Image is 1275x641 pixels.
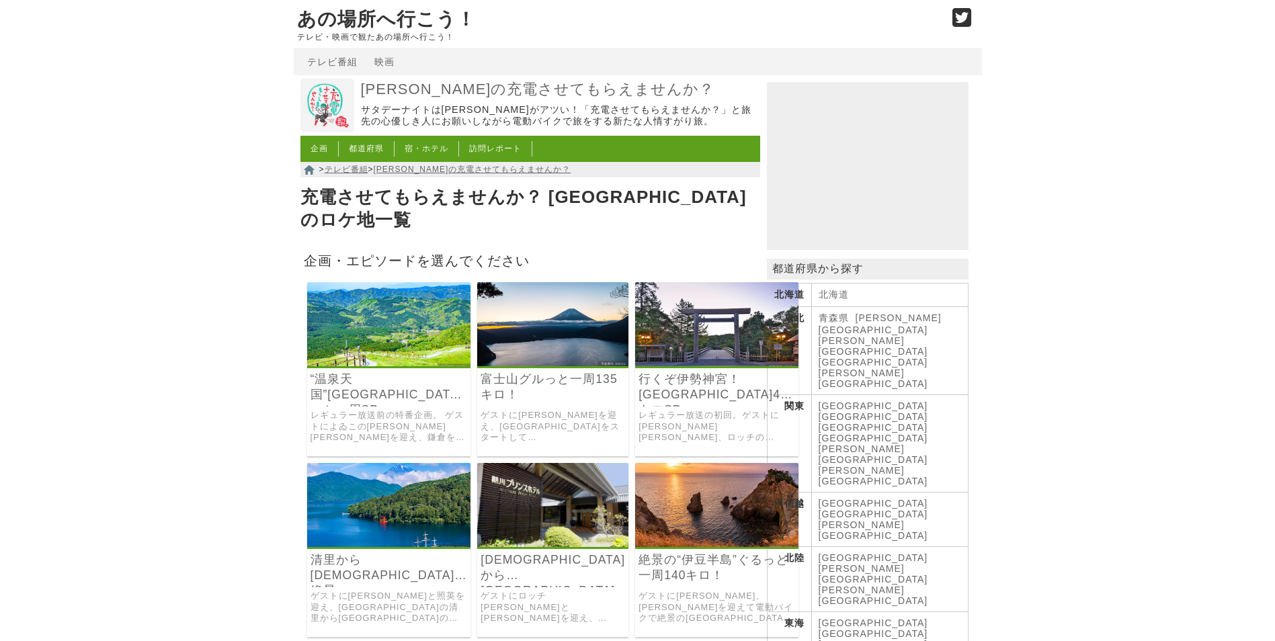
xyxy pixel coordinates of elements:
a: [PERSON_NAME]の充電させてもらえませんか？ [361,80,757,99]
a: [GEOGRAPHIC_DATA] [819,552,928,563]
a: [DEMOGRAPHIC_DATA]から[GEOGRAPHIC_DATA]周160キロ！ [481,552,625,583]
a: 出川哲朗の充電させてもらえませんか？ 清里から行くぞ箱根神社！絶景”富士山街道”150キロ！ですが、具志堅さんと照英が”ほうとう”食べすぎてヤバいよヤバいよSP [307,538,471,549]
a: 出川哲朗の充電させてもらえませんか？ 行くぞ！“温泉天国”伊豆半島グルっと一周２００キロですが千秋＆濱口が大暴走！？でヤバいよ²SP [307,357,471,368]
img: 出川哲朗の充電させてもらえませんか？ 行くぞ！“温泉天国”伊豆半島グルっと一周２００キロですが千秋＆濱口が大暴走！？でヤバいよ²SP [307,282,471,366]
img: 出川哲朗の充電させてもらえませんか？ 清里から行くぞ箱根神社！絶景”富士山街道”150キロ！ですが、具志堅さんと照英が”ほうとう”食べすぎてヤバいよヤバいよSP [307,463,471,547]
a: [GEOGRAPHIC_DATA] [819,617,928,628]
a: 出川哲朗の充電させてもらえませんか？ 箱根神社から絶景の“伊豆半島”ぐるっと一周160キロ！“温泉”全部入りまくるぞ！ですがロッチ中岡は誕生日っよしおはパンツ忘れた～ヤバいよ²SP [477,538,628,549]
p: テレビ・映画で観たあの場所へ行こう！ [297,32,938,42]
a: 出川哲朗の充電させてもらえませんか？ [300,123,354,134]
a: [GEOGRAPHIC_DATA] [819,476,928,486]
h1: 充電させてもらえませんか？ [GEOGRAPHIC_DATA]のロケ地一覧 [300,183,760,235]
a: [GEOGRAPHIC_DATA] [819,357,928,368]
a: [PERSON_NAME] [819,465,905,476]
a: 富士山グルっと一周135キロ！ [481,372,625,402]
a: レギュラー放送前の特番企画。 ゲストによゐこの[PERSON_NAME][PERSON_NAME]を迎え、鎌倉をスタートして[GEOGRAPHIC_DATA]をグルっと巡った旅。 [311,410,468,443]
img: 出川哲朗の充電させてもらえませんか？ 行くぞ！ 日本一”富士山”グルっと一周135キロ！ 絶景パワスポに美しき湖！ ですが宿はひぇ～鈴木奈々はギャ～ヤバいよ²SP [477,282,628,366]
a: “温泉天国”[GEOGRAPHIC_DATA]っと一周SP [311,372,468,402]
a: [PERSON_NAME][GEOGRAPHIC_DATA] [819,563,928,585]
a: ゲストに[PERSON_NAME]を迎え、[GEOGRAPHIC_DATA]をスタートして[GEOGRAPHIC_DATA]周辺の一周を目指した旅。 レギュラー番組になる前の初のゴールデンタイム放送。 [481,410,625,443]
a: テレビ番組 [307,56,358,67]
h2: 企画・エピソードを選んでください [300,249,760,272]
a: [GEOGRAPHIC_DATA] [819,498,928,509]
a: [GEOGRAPHIC_DATA] [819,411,928,422]
a: [GEOGRAPHIC_DATA] [819,422,928,433]
a: 映画 [374,56,395,67]
th: 北海道 [767,284,811,307]
a: [GEOGRAPHIC_DATA] [819,433,928,443]
a: [PERSON_NAME][GEOGRAPHIC_DATA] [819,585,928,606]
a: [GEOGRAPHIC_DATA] [819,628,928,639]
a: ゲストに[PERSON_NAME]、[PERSON_NAME]を迎えて電動バイクで絶景の[GEOGRAPHIC_DATA]を一周する旅。 [639,591,795,624]
a: 清里から[DEMOGRAPHIC_DATA]！絶景・[GEOGRAPHIC_DATA]SP [311,552,468,583]
a: 宿・ホテル [405,144,448,153]
p: サタデーナイトは[PERSON_NAME]がアツい！「充電させてもらえませんか？」と旅先の心優しき人にお願いしながら電動バイクで旅をする新たな人情すがり旅。 [361,104,757,128]
a: あの場所へ行こう！ [297,9,476,30]
a: [PERSON_NAME][GEOGRAPHIC_DATA] [819,519,928,541]
a: 北海道 [819,289,849,300]
a: [PERSON_NAME][GEOGRAPHIC_DATA] [819,335,928,357]
a: 訪問レポート [469,144,522,153]
a: [GEOGRAPHIC_DATA] [819,400,928,411]
iframe: Advertisement [767,82,969,250]
a: [GEOGRAPHIC_DATA] [819,509,928,519]
a: [PERSON_NAME][GEOGRAPHIC_DATA] [819,443,928,465]
a: 都道府県 [349,144,384,153]
img: 出川哲朗の充電させてもらえませんか？ 新春！絶景の“伊豆半島”ぐるっと一周140キロ！温泉もパワスポも全部制覇しちゃうぞ！ですが良純も一茂もおぼっチャマすぎだっめでたすぎてヤバいよ²SP [635,463,798,547]
a: [PERSON_NAME][GEOGRAPHIC_DATA] [819,312,942,335]
img: 出川哲朗の充電させてもらえませんか？ 箱根神社から絶景の“伊豆半島”ぐるっと一周160キロ！“温泉”全部入りまくるぞ！ですがロッチ中岡は誕生日っよしおはパンツ忘れた～ヤバいよ²SP [477,463,628,547]
a: 青森県 [819,312,849,323]
a: 出川哲朗の充電させてもらえませんか？ 行くぞ“伊勢神宮”！横浜の実家から伊豆半島を抜け“パワスポ街道”470キロ！ですがひぇ～急坂だ！具志堅さん熱湯風呂でアチチっヤバいよヤバいよSP [635,357,798,368]
a: [PERSON_NAME]の充電させてもらえませんか？ [374,165,571,174]
a: テレビ番組 [325,165,368,174]
a: 絶景の“伊豆半島”ぐるっと一周140キロ！ [639,552,795,583]
a: ゲストにロッチ[PERSON_NAME]と[PERSON_NAME]を迎え、[GEOGRAPHIC_DATA]から、熱海・[PERSON_NAME]・[PERSON_NAME]を抜けて[PERS... [481,591,625,624]
a: 出川哲朗の充電させてもらえませんか？ 新春！絶景の“伊豆半島”ぐるっと一周140キロ！温泉もパワスポも全部制覇しちゃうぞ！ですが良純も一茂もおぼっチャマすぎだっめでたすぎてヤバいよ²SP [635,538,798,549]
img: 出川哲朗の充電させてもらえませんか？ [300,79,354,132]
a: [PERSON_NAME][GEOGRAPHIC_DATA] [819,368,928,389]
img: 出川哲朗の充電させてもらえませんか？ 行くぞ“伊勢神宮”！横浜の実家から伊豆半島を抜け“パワスポ街道”470キロ！ですがひぇ～急坂だ！具志堅さん熱湯風呂でアチチっヤバいよヤバいよSP [635,282,798,366]
a: Twitter (@go_thesights) [952,16,972,28]
a: 行くぞ伊勢神宮！[GEOGRAPHIC_DATA]470キロSP [639,372,795,402]
a: 出川哲朗の充電させてもらえませんか？ 行くぞ！ 日本一”富士山”グルっと一周135キロ！ 絶景パワスポに美しき湖！ ですが宿はひぇ～鈴木奈々はギャ～ヤバいよ²SP [477,357,628,368]
a: 企画 [311,144,328,153]
p: 都道府県から探す [767,259,969,280]
a: レギュラー放送の初回。ゲストに[PERSON_NAME][PERSON_NAME]、ロッチの[PERSON_NAME]、[PERSON_NAME]、を迎え、横浜[PERSON_NAME]の実家を... [639,410,795,443]
a: ゲストに[PERSON_NAME]と照英を迎え、[GEOGRAPHIC_DATA]の清里から[GEOGRAPHIC_DATA]の[DEMOGRAPHIC_DATA] を目指した[GEOGRAPH... [311,591,468,624]
nav: > > [300,162,760,177]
